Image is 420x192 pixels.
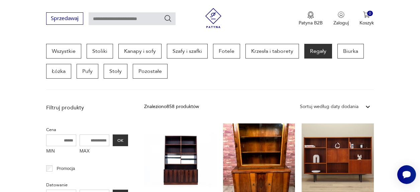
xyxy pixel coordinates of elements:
p: Patyna B2B [299,20,323,26]
label: MIN [46,146,76,157]
label: MAX [80,146,110,157]
a: Pozostałe [133,64,168,79]
a: Regały [304,44,332,59]
img: Patyna - sklep z meblami i dekoracjami vintage [203,8,223,28]
a: Szafy i szafki [167,44,208,59]
iframe: Smartsupp widget button [397,165,416,184]
img: Ikona medalu [307,11,314,19]
p: Datowanie [46,181,128,189]
a: Krzesła i taborety [245,44,299,59]
a: Ikona medaluPatyna B2B [299,11,323,26]
p: Filtruj produkty [46,104,128,111]
p: Cena [46,126,128,133]
p: Koszyk [359,20,374,26]
img: Ikonka użytkownika [338,11,344,18]
div: Sortuj według daty dodania [300,103,358,110]
p: Promocja [57,165,75,172]
p: Zaloguj [333,20,349,26]
a: Stoły [104,64,127,79]
div: 0 [367,11,373,16]
button: 0Koszyk [359,11,374,26]
img: Ikona koszyka [363,11,370,18]
button: Szukaj [164,14,172,22]
button: Zaloguj [333,11,349,26]
button: OK [113,134,128,146]
a: Łóżka [46,64,71,79]
a: Pufy [77,64,98,79]
a: Fotele [213,44,240,59]
button: Sprzedawaj [46,12,83,25]
a: Stoliki [87,44,113,59]
a: Biurka [337,44,364,59]
button: Patyna B2B [299,11,323,26]
div: Znaleziono 858 produktów [144,103,199,110]
a: Kanapy i sofy [118,44,162,59]
a: Wszystkie [46,44,81,59]
a: Sprzedawaj [46,17,83,21]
